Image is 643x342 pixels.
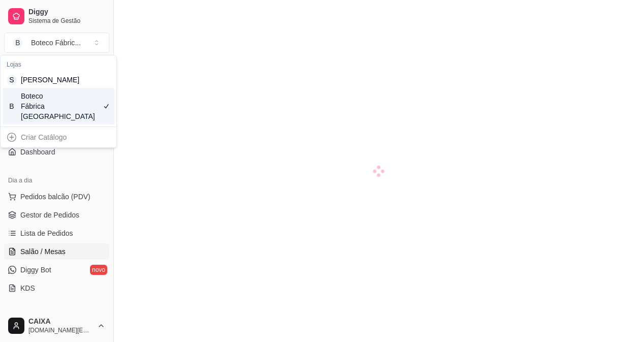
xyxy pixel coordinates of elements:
span: B [7,101,17,111]
button: Select a team [4,33,109,53]
div: Lojas [3,57,114,72]
a: Salão / Mesas [4,243,109,260]
span: Diggy [28,8,105,17]
span: Salão / Mesas [20,246,66,257]
a: Diggy Botnovo [4,262,109,278]
span: Sistema de Gestão [28,17,105,25]
div: Boteco Fábrica [GEOGRAPHIC_DATA] [21,91,67,121]
span: S [7,75,17,85]
button: Pedidos balcão (PDV) [4,189,109,205]
div: Catálogo [4,308,109,325]
div: [PERSON_NAME] [21,75,67,85]
span: B [13,38,23,48]
span: Dashboard [20,147,55,157]
span: CAIXA [28,317,93,326]
span: [DOMAIN_NAME][EMAIL_ADDRESS][DOMAIN_NAME] [28,326,93,334]
a: Dashboard [4,144,109,160]
div: Suggestions [1,55,116,127]
div: Boteco Fábric ... [31,38,81,48]
a: Gestor de Pedidos [4,207,109,223]
a: Lista de Pedidos [4,225,109,241]
span: Gestor de Pedidos [20,210,79,220]
span: Pedidos balcão (PDV) [20,192,90,202]
a: KDS [4,280,109,296]
span: KDS [20,283,35,293]
div: Suggestions [1,127,116,147]
a: DiggySistema de Gestão [4,4,109,28]
span: Lista de Pedidos [20,228,73,238]
div: Dia a dia [4,172,109,189]
span: Diggy Bot [20,265,51,275]
button: CAIXA[DOMAIN_NAME][EMAIL_ADDRESS][DOMAIN_NAME] [4,314,109,338]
